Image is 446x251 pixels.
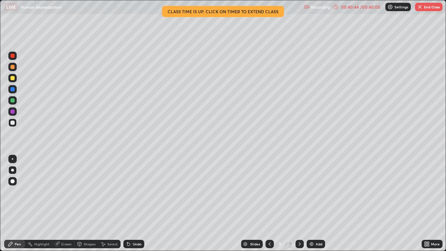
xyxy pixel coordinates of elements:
[431,242,440,246] div: More
[285,242,287,246] div: /
[133,242,141,246] div: Undo
[34,242,49,246] div: Highlight
[415,3,443,11] button: End Class
[15,242,21,246] div: Pen
[6,4,16,10] p: LIVE
[107,242,118,246] div: Select
[84,242,95,246] div: Shapes
[309,241,314,247] img: add-slide-button
[21,4,62,10] p: Human Reproduction
[61,242,72,246] div: Eraser
[360,5,381,9] div: / 00:40:00
[304,4,309,10] img: recording.375f2c34.svg
[277,242,284,246] div: 9
[311,5,330,10] p: Recording
[340,5,360,9] div: 00:40:44
[394,5,408,9] p: Settings
[250,242,260,246] div: Slides
[417,4,423,10] img: end-class-cross
[316,242,322,246] div: Add
[387,4,393,10] img: class-settings-icons
[289,241,293,247] div: 9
